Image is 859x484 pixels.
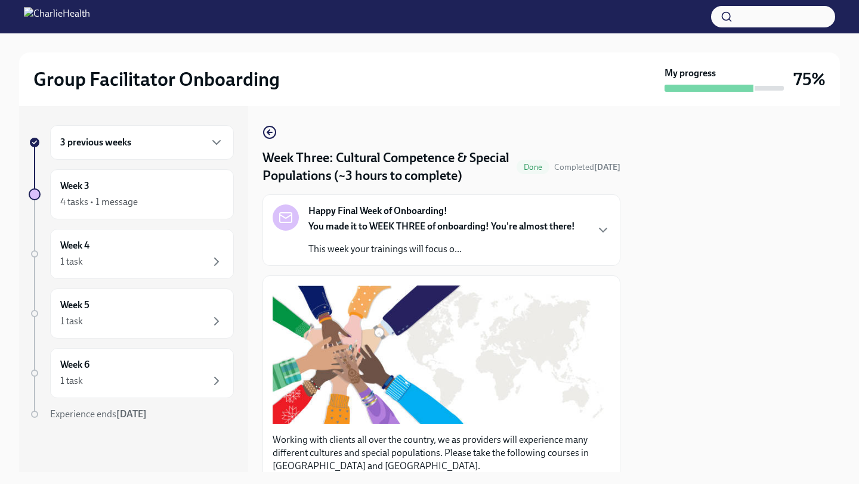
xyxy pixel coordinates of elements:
span: Completed [554,162,620,172]
button: Zoom image [273,286,610,424]
strong: You made it to WEEK THREE of onboarding! You're almost there! [308,221,575,232]
h2: Group Facilitator Onboarding [33,67,280,91]
strong: Happy Final Week of Onboarding! [308,204,447,218]
p: Working with clients all over the country, we as providers will experience many different culture... [273,433,610,473]
strong: My progress [665,67,716,80]
strong: [DATE] [594,162,620,172]
h6: Week 4 [60,239,89,252]
div: 1 task [60,315,83,328]
h6: 3 previous weeks [60,136,131,149]
span: October 2nd, 2025 13:29 [554,162,620,173]
div: 1 task [60,374,83,387]
div: 3 previous weeks [50,125,234,160]
h6: Week 6 [60,358,89,371]
h6: Week 3 [60,179,89,193]
p: This week your trainings will focus o... [308,243,575,256]
strong: [DATE] [116,408,147,420]
div: 4 tasks • 1 message [60,196,138,209]
a: Week 51 task [29,288,234,339]
span: Done [517,163,549,172]
a: Week 41 task [29,229,234,279]
a: Week 61 task [29,348,234,398]
h3: 75% [793,69,826,90]
h6: Week 5 [60,299,89,312]
img: CharlieHealth [24,7,90,26]
span: Experience ends [50,408,147,420]
h4: Week Three: Cultural Competence & Special Populations (~3 hours to complete) [262,149,512,185]
a: Week 34 tasks • 1 message [29,169,234,219]
div: 1 task [60,255,83,268]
